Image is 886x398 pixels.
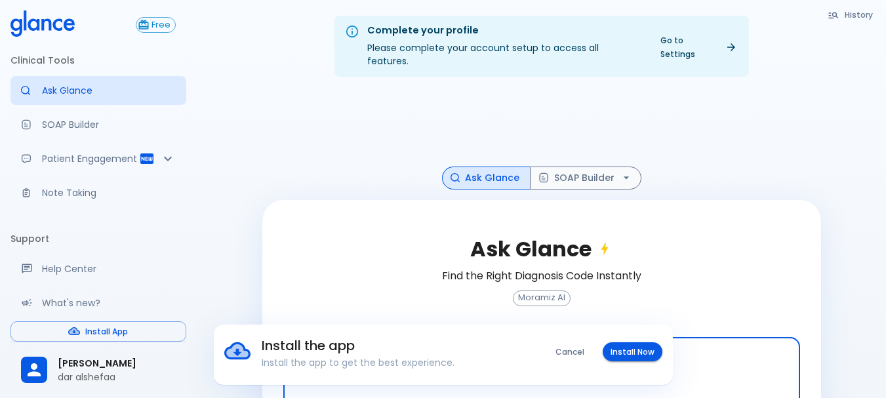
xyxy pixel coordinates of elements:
[42,84,176,97] p: Ask Glance
[513,293,570,303] span: Moramiz AI
[262,335,513,356] h6: Install the app
[147,20,175,30] span: Free
[470,237,613,262] h2: Ask Glance
[10,223,186,254] li: Support
[58,357,176,370] span: [PERSON_NAME]
[653,31,744,64] a: Go to Settings
[42,186,176,199] p: Note Taking
[548,342,592,361] button: Cancel
[603,342,662,361] button: Install Now
[442,267,641,285] h6: Find the Right Diagnosis Code Instantly
[10,289,186,317] div: Recent updates and feature releases
[10,144,186,173] div: Patient Reports & Referrals
[262,356,513,369] p: Install the app to get the best experience.
[367,20,642,73] div: Please complete your account setup to access all features.
[10,321,186,342] button: Install App
[10,76,186,105] a: Moramiz: Find ICD10AM codes instantly
[42,118,176,131] p: SOAP Builder
[10,45,186,76] li: Clinical Tools
[42,262,176,275] p: Help Center
[42,152,139,165] p: Patient Engagement
[10,348,186,393] div: [PERSON_NAME]dar alshefaa
[530,167,641,189] button: SOAP Builder
[136,17,186,33] a: Click to view or change your subscription
[442,167,531,189] button: Ask Glance
[58,370,176,384] p: dar alshefaa
[42,296,176,309] p: What's new?
[136,17,176,33] button: Free
[10,254,186,283] a: Get help from our support team
[10,178,186,207] a: Advanced note-taking
[367,24,642,38] div: Complete your profile
[821,5,881,24] button: History
[10,110,186,139] a: Docugen: Compose a clinical documentation in seconds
